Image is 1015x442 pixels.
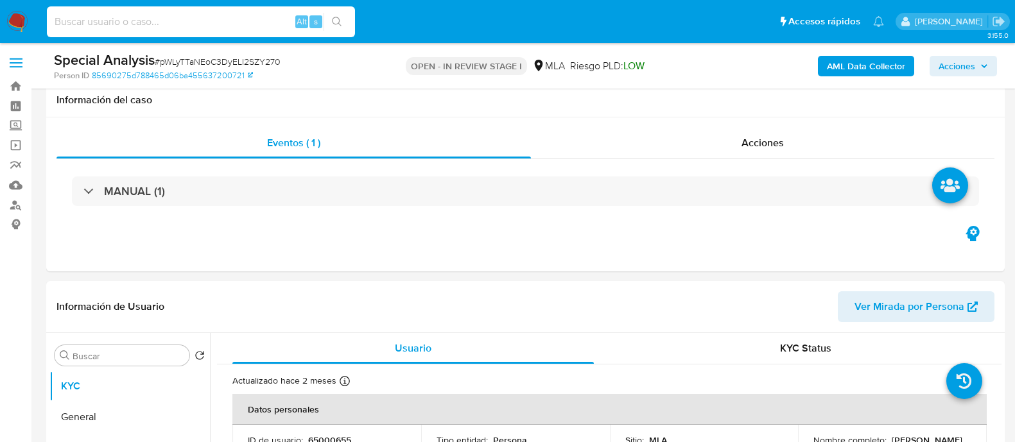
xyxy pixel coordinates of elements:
a: Salir [992,15,1005,28]
span: Acciones [742,135,784,150]
b: Special Analysis [54,49,155,70]
button: Ver Mirada por Persona [838,291,994,322]
span: Usuario [395,341,431,355]
button: Acciones [930,56,997,76]
h3: MANUAL (1) [104,184,165,198]
button: AML Data Collector [818,56,914,76]
div: MANUAL (1) [72,176,979,206]
span: LOW [623,58,645,73]
th: Datos personales [232,394,987,425]
span: # pWLyTTaNEoC3DyELI2SZY270 [155,55,281,68]
h1: Información de Usuario [56,300,164,313]
p: OPEN - IN REVIEW STAGE I [406,57,527,75]
span: Eventos ( 1 ) [267,135,320,150]
button: search-icon [324,13,350,31]
span: Accesos rápidos [788,15,860,28]
span: s [314,15,318,28]
button: Buscar [60,350,70,361]
div: MLA [532,59,565,73]
input: Buscar [73,350,184,362]
button: General [49,402,210,432]
button: KYC [49,371,210,402]
span: Ver Mirada por Persona [855,291,964,322]
a: 85690275d788465d06ba455637200721 [92,70,253,81]
p: milagros.cisterna@mercadolibre.com [915,15,987,28]
span: Riesgo PLD: [570,59,645,73]
button: Volver al orden por defecto [195,350,205,364]
h1: Información del caso [56,94,994,106]
span: Alt [297,15,307,28]
span: Acciones [939,56,975,76]
a: Notificaciones [873,16,884,27]
input: Buscar usuario o caso... [47,13,355,30]
b: AML Data Collector [827,56,905,76]
span: KYC Status [780,341,831,355]
p: Actualizado hace 2 meses [232,375,336,387]
b: Person ID [54,70,89,81]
